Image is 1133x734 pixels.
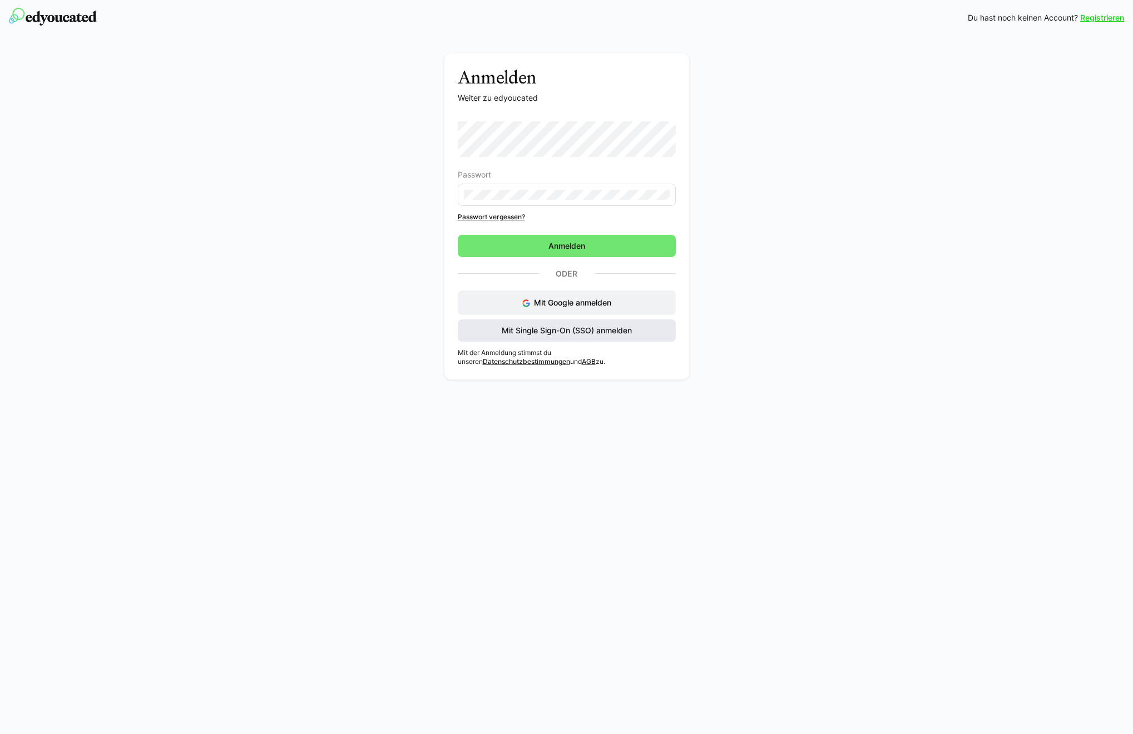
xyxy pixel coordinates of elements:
a: Registrieren [1080,12,1124,23]
span: Du hast noch keinen Account? [968,12,1078,23]
p: Weiter zu edyoucated [458,92,676,104]
h3: Anmelden [458,67,676,88]
a: AGB [582,357,596,366]
span: Anmelden [547,240,587,252]
img: edyoucated [9,8,97,26]
a: Passwort vergessen? [458,213,676,221]
span: Mit Google anmelden [534,298,611,307]
button: Mit Google anmelden [458,290,676,315]
button: Mit Single Sign-On (SSO) anmelden [458,319,676,342]
a: Datenschutzbestimmungen [483,357,570,366]
p: Mit der Anmeldung stimmst du unseren und zu. [458,348,676,366]
span: Mit Single Sign-On (SSO) anmelden [500,325,634,336]
span: Passwort [458,170,491,179]
button: Anmelden [458,235,676,257]
p: Oder [540,266,594,282]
